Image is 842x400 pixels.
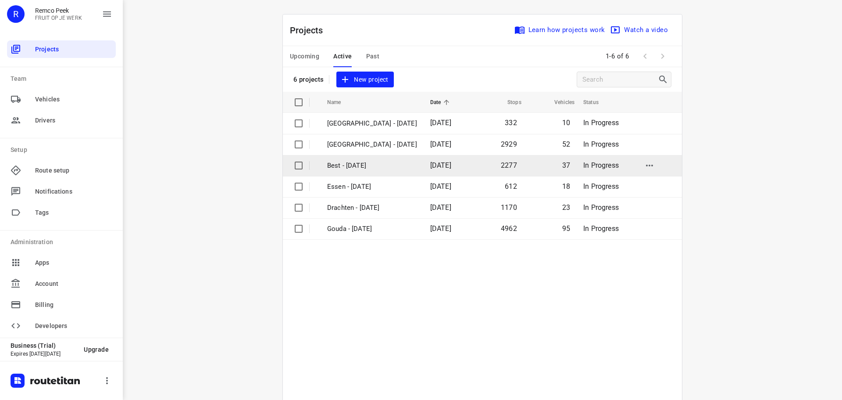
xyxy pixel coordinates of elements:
span: Projects [35,45,112,54]
span: In Progress [583,224,619,233]
span: In Progress [583,119,619,127]
span: Status [583,97,610,108]
span: Date [430,97,453,108]
p: Team [11,74,116,83]
span: Upcoming [290,51,319,62]
div: Notifications [7,183,116,200]
div: Vehicles [7,90,116,108]
span: Vehicles [35,95,112,104]
span: 332 [505,119,517,127]
p: FRUIT OP JE WERK [35,15,82,21]
p: Expires [DATE][DATE] [11,351,77,357]
div: Apps [7,254,116,271]
p: [GEOGRAPHIC_DATA] - [DATE] [327,140,417,150]
p: Setup [11,145,116,155]
span: Notifications [35,187,112,196]
div: Route setup [7,162,116,179]
span: 37 [562,161,570,169]
span: Upgrade [84,346,109,353]
span: In Progress [583,140,619,148]
span: Billing [35,300,112,310]
span: 10 [562,119,570,127]
span: 18 [562,182,570,191]
span: Past [366,51,380,62]
span: Next Page [654,47,671,65]
span: 23 [562,203,570,212]
span: Previous Page [636,47,654,65]
span: 1170 [501,203,517,212]
p: Gouda - Monday [327,224,417,234]
p: Best - [DATE] [327,161,417,171]
span: In Progress [583,161,619,169]
span: Drivers [35,116,112,125]
div: Tags [7,204,116,221]
div: Billing [7,296,116,314]
input: Search projects [582,73,658,86]
p: 6 projects [293,76,324,83]
div: Account [7,275,116,292]
span: 612 [505,182,517,191]
button: New project [336,72,393,88]
p: [GEOGRAPHIC_DATA] - [DATE] [327,119,417,129]
span: [DATE] [430,119,451,127]
div: Drivers [7,112,116,129]
span: 2929 [501,140,517,148]
span: Stops [496,97,521,108]
span: Route setup [35,166,112,175]
div: Developers [7,317,116,335]
p: Administration [11,238,116,247]
span: Active [333,51,352,62]
span: In Progress [583,182,619,191]
p: Drachten - Monday [327,203,417,213]
span: Developers [35,321,112,331]
span: 2277 [501,161,517,169]
span: [DATE] [430,182,451,191]
p: Essen - Monday [327,182,417,192]
span: [DATE] [430,140,451,148]
div: R [7,5,25,23]
span: 52 [562,140,570,148]
p: Remco Peek [35,7,82,14]
span: [DATE] [430,203,451,212]
span: [DATE] [430,224,451,233]
span: New project [342,74,388,85]
span: Tags [35,208,112,217]
span: Apps [35,258,112,267]
span: 4962 [501,224,517,233]
span: Name [327,97,353,108]
span: In Progress [583,203,619,212]
p: Business (Trial) [11,342,77,349]
span: Vehicles [543,97,574,108]
span: [DATE] [430,161,451,169]
div: Search [658,74,671,85]
div: Projects [7,40,116,58]
span: 1-6 of 6 [602,47,633,66]
span: 95 [562,224,570,233]
span: Account [35,279,112,288]
button: Upgrade [77,342,116,357]
p: Projects [290,24,330,37]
